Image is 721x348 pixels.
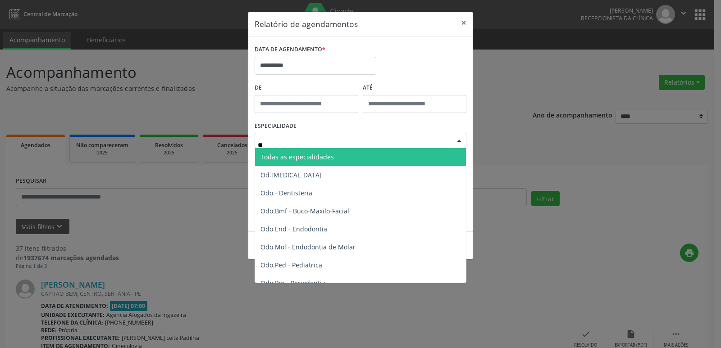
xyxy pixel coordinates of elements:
span: Odo.- Dentisteria [260,189,312,197]
span: Odo.Mol - Endodontia de Molar [260,243,356,251]
span: Todas as especialidades [260,153,334,161]
label: ATÉ [363,81,466,95]
span: Odo.Ped - Pediatrica [260,261,322,269]
label: DATA DE AGENDAMENTO [255,43,325,57]
span: Od.[MEDICAL_DATA] [260,171,322,179]
span: Odo.Bmf - Buco-Maxilo-Facial [260,207,349,215]
h5: Relatório de agendamentos [255,18,358,30]
label: ESPECIALIDADE [255,119,297,133]
button: Close [455,12,473,34]
span: Odo.Per - Periodontia [260,279,325,287]
label: De [255,81,358,95]
span: Odo.End - Endodontia [260,225,327,233]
